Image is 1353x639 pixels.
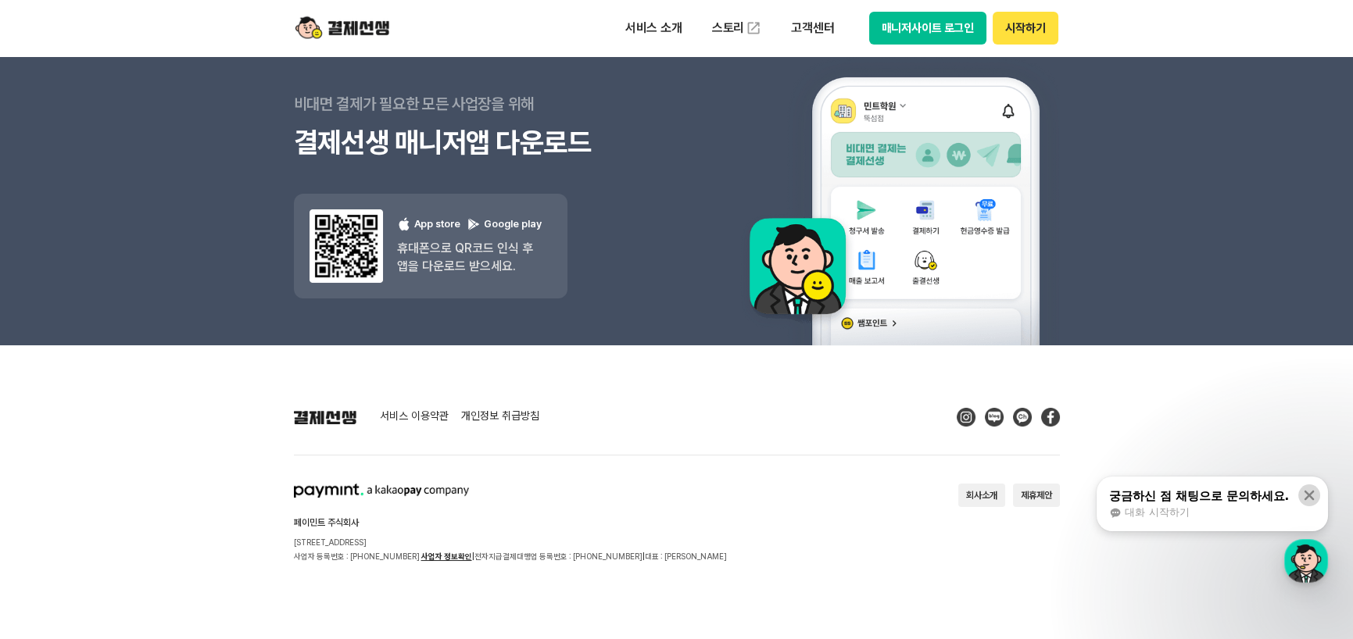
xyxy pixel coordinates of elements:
[49,495,59,508] span: 홈
[642,552,645,561] span: |
[397,239,542,275] p: 휴대폰으로 QR코드 인식 후 앱을 다운로드 받으세요.
[295,13,389,43] img: logo
[5,472,103,511] a: 홈
[103,472,202,511] a: 대화
[294,549,727,563] p: 사업자 등록번호 : [PHONE_NUMBER] 전자지급결제대행업 등록번호 : [PHONE_NUMBER] 대표 : [PERSON_NAME]
[729,14,1060,345] img: 앱 예시 이미지
[467,217,481,231] img: 구글 플레이 로고
[1041,408,1060,427] img: Facebook
[294,484,469,498] img: paymint logo
[869,12,987,45] button: 매니저사이트 로그인
[467,217,542,232] p: Google play
[397,217,411,231] img: 애플 로고
[958,484,1005,507] button: 회사소개
[993,12,1058,45] button: 시작하기
[472,552,474,561] span: |
[614,14,693,42] p: 서비스 소개
[310,209,383,283] img: 앱 다운도르드 qr
[202,472,300,511] a: 설정
[701,12,773,44] a: 스토리
[780,14,845,42] p: 고객센터
[746,20,761,36] img: 외부 도메인 오픈
[380,410,449,424] a: 서비스 이용약관
[294,410,356,424] img: 결제선생 로고
[294,535,727,549] p: [STREET_ADDRESS]
[461,410,539,424] a: 개인정보 취급방침
[985,408,1004,427] img: Blog
[294,518,727,527] h2: 페이민트 주식회사
[143,496,162,509] span: 대화
[242,495,260,508] span: 설정
[294,123,677,162] h3: 결제선생 매니저앱 다운로드
[957,408,975,427] img: Instagram
[1013,408,1032,427] img: Kakao Talk
[421,552,472,561] a: 사업자 정보확인
[294,84,677,123] p: 비대면 결제가 필요한 모든 사업장을 위해
[397,217,460,232] p: App store
[1013,484,1060,507] button: 제휴제안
